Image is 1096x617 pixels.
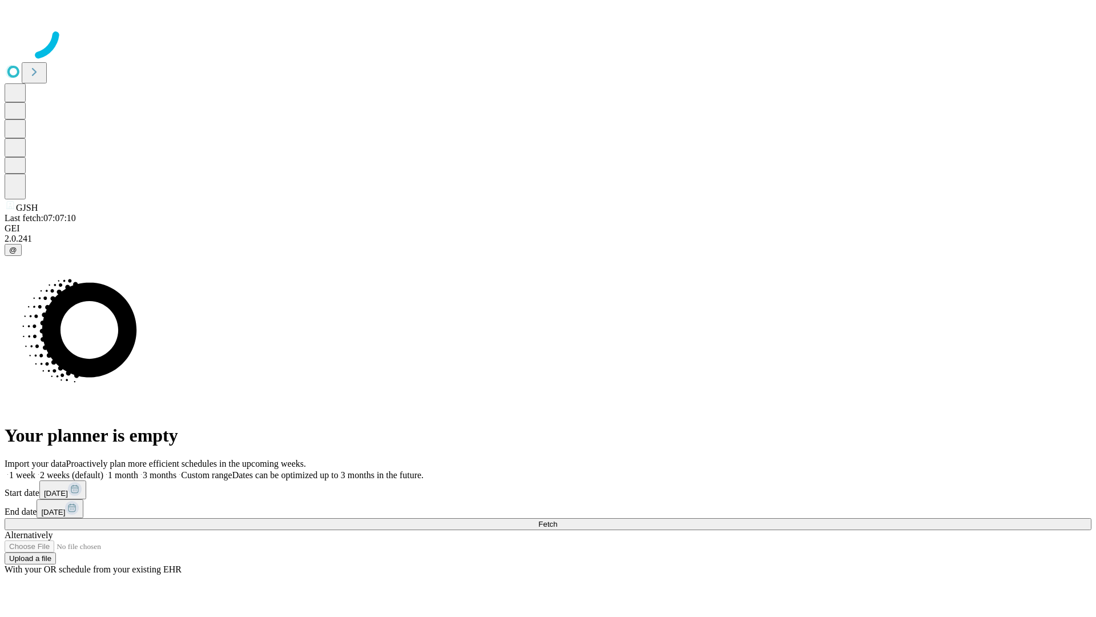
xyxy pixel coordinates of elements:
[16,203,38,213] span: GJSH
[5,530,53,540] span: Alternatively
[143,470,176,480] span: 3 months
[232,470,424,480] span: Dates can be optimized up to 3 months in the future.
[181,470,232,480] span: Custom range
[9,470,35,480] span: 1 week
[5,223,1091,234] div: GEI
[37,499,83,518] button: [DATE]
[41,508,65,516] span: [DATE]
[5,425,1091,446] h1: Your planner is empty
[538,520,557,528] span: Fetch
[108,470,138,480] span: 1 month
[39,480,86,499] button: [DATE]
[5,459,66,468] span: Import your data
[40,470,103,480] span: 2 weeks (default)
[5,213,76,223] span: Last fetch: 07:07:10
[44,489,68,498] span: [DATE]
[5,499,1091,518] div: End date
[5,244,22,256] button: @
[5,480,1091,499] div: Start date
[5,552,56,564] button: Upload a file
[9,246,17,254] span: @
[5,564,182,574] span: With your OR schedule from your existing EHR
[5,234,1091,244] div: 2.0.241
[66,459,306,468] span: Proactively plan more efficient schedules in the upcoming weeks.
[5,518,1091,530] button: Fetch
